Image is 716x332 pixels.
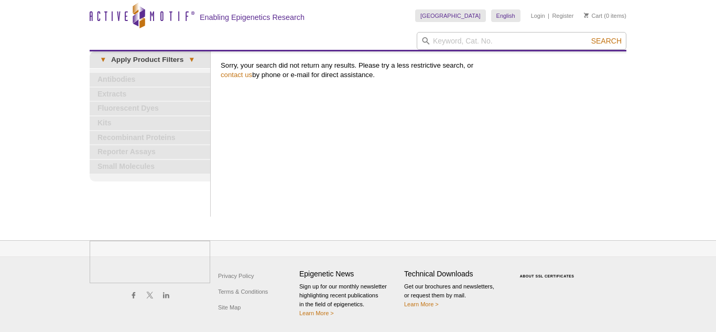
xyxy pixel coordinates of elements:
[95,55,111,65] span: ▾
[299,310,334,316] a: Learn More >
[509,259,588,282] table: Click to Verify - This site chose Symantec SSL for secure e-commerce and confidential communicati...
[221,71,252,79] a: contact us
[404,270,504,279] h4: Technical Downloads
[221,61,621,80] p: Sorry, your search did not return any results. Please try a less restrictive search, or by phone ...
[591,37,622,45] span: Search
[417,32,626,50] input: Keyword, Cat. No.
[183,55,200,65] span: ▾
[90,131,210,145] a: Recombinant Proteins
[90,145,210,159] a: Reporter Assays
[299,282,399,318] p: Sign up for our monthly newsletter highlighting recent publications in the field of epigenetics.
[299,270,399,279] h4: Epigenetic News
[520,274,574,278] a: ABOUT SSL CERTIFICATES
[90,241,210,283] img: Active Motif,
[90,102,210,115] a: Fluorescent Dyes
[90,51,210,68] a: ▾Apply Product Filters▾
[404,282,504,309] p: Get our brochures and newsletters, or request them by mail.
[215,284,270,299] a: Terms & Conditions
[584,12,602,19] a: Cart
[584,9,626,22] li: (0 items)
[584,13,589,18] img: Your Cart
[90,73,210,87] a: Antibodies
[552,12,573,19] a: Register
[531,12,545,19] a: Login
[90,116,210,130] a: Kits
[215,268,256,284] a: Privacy Policy
[215,299,243,315] a: Site Map
[415,9,486,22] a: [GEOGRAPHIC_DATA]
[404,301,439,307] a: Learn More >
[90,88,210,101] a: Extracts
[200,13,305,22] h2: Enabling Epigenetics Research
[588,36,625,46] button: Search
[90,160,210,174] a: Small Molecules
[491,9,520,22] a: English
[548,9,549,22] li: |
